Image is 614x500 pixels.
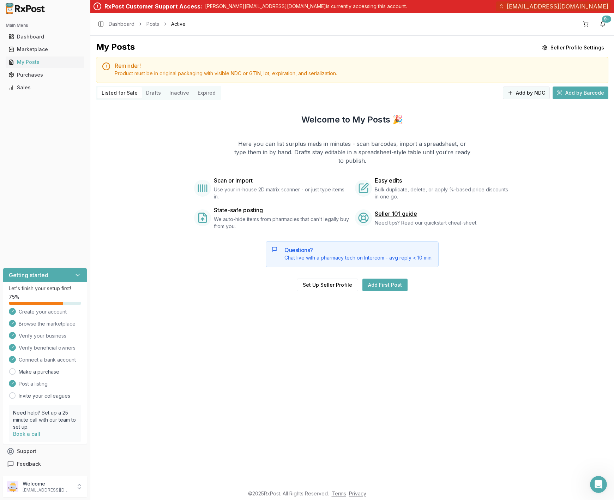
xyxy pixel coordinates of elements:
[96,41,135,54] div: My Posts
[8,71,82,78] div: Purchases
[115,63,602,69] h5: Reminder!
[205,3,407,10] p: [PERSON_NAME][EMAIL_ADDRESS][DOMAIN_NAME] is currently accessing this account.
[597,18,608,30] button: 9+
[165,87,193,99] button: Inactive
[19,308,67,315] span: Create your account
[6,23,84,28] h2: Main Menu
[8,46,82,53] div: Marketplace
[19,320,76,327] span: Browse the marketplace
[19,368,59,375] a: Make a purchase
[3,69,87,81] button: Purchases
[375,186,510,200] span: Bulk duplicate, delete, or apply %-based price discounts in one go.
[7,481,18,492] img: User avatar
[375,176,402,185] span: Easy edits
[19,392,70,399] a: Invite your colleagues
[19,332,66,339] span: Verify your business
[17,460,41,468] span: Feedback
[6,69,84,81] a: Purchases
[6,56,84,69] a: My Posts
[23,487,72,493] p: [EMAIL_ADDRESS][DOMAIN_NAME]
[3,458,87,470] button: Feedback
[3,3,48,14] img: RxPost Logo
[97,87,142,99] button: Listed for Sale
[297,279,358,291] button: Set Up Seller Profile
[214,176,253,185] span: Scan or import
[503,87,550,99] button: Add by NDC
[146,20,159,28] a: Posts
[553,87,608,99] button: Add by Barcode
[375,219,477,226] span: Need tips? Read our quickstart cheat-sheet.
[115,70,602,77] div: Product must be in original packaging with visible NDC or GTIN, lot, expiration, and serialization.
[332,490,346,496] a: Terms
[8,84,82,91] div: Sales
[6,30,84,43] a: Dashboard
[602,16,611,23] div: 9+
[362,279,408,291] a: Add First Post
[3,82,87,93] button: Sales
[9,271,48,279] h3: Getting started
[3,44,87,55] button: Marketplace
[214,216,349,230] span: We auto-hide items from pharmacies that can't legally buy from you.
[284,254,433,261] div: Chat live with a pharmacy tech on Intercom - avg reply < 10 min.
[3,56,87,68] button: My Posts
[193,87,220,99] button: Expired
[19,344,76,351] span: Verify beneficial owners
[349,490,366,496] a: Privacy
[301,114,403,125] h2: Welcome to My Posts 🎉
[19,380,48,387] span: Post a listing
[214,206,263,214] span: State-safe posting
[590,476,607,493] iframe: Intercom live chat
[23,480,72,487] p: Welcome
[284,247,433,253] h5: Questions?
[375,209,417,218] a: Seller 101 guide
[109,20,134,28] a: Dashboard
[9,285,81,292] p: Let's finish your setup first!
[9,293,19,300] span: 75 %
[8,59,82,66] div: My Posts
[104,2,202,11] div: RxPost Customer Support Access:
[6,81,84,94] a: Sales
[3,31,87,42] button: Dashboard
[109,20,186,28] nav: breadcrumb
[13,409,77,430] p: Need help? Set up a 25 minute call with our team to set up.
[8,33,82,40] div: Dashboard
[538,41,608,54] button: Seller Profile Settings
[214,186,349,200] span: Use your in-house 2D matrix scanner - or just type items in.
[3,445,87,458] button: Support
[19,356,76,363] span: Connect a bank account
[6,43,84,56] a: Marketplace
[171,20,186,28] span: Active
[142,87,165,99] button: Drafts
[234,139,471,165] p: Here you can list surplus meds in minutes - scan barcodes, import a spreadsheet, or type them in ...
[13,431,40,437] a: Book a call
[507,2,608,11] span: [EMAIL_ADDRESS][DOMAIN_NAME]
